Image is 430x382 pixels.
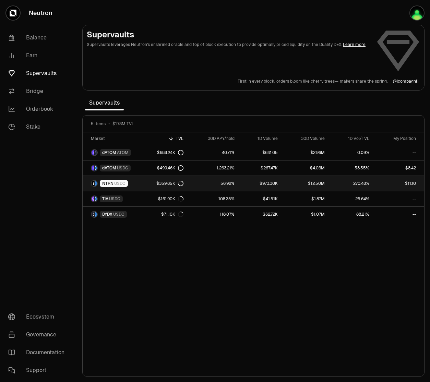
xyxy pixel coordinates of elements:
a: -- [373,191,424,206]
span: dATOM [102,150,116,155]
a: NTRN LogoUSDC LogoNTRNUSDC [83,176,145,191]
span: USDC [114,181,126,186]
span: NTRN [102,181,114,186]
span: Supervaults [85,96,124,110]
a: -- [373,207,424,222]
span: TIA [102,196,108,202]
p: orders bloom like cherry trees— [276,79,338,84]
div: $71.10K [161,212,183,217]
a: 118.07% [188,207,238,222]
a: 40.71% [188,145,238,160]
a: dATOM LogoATOM LogodATOMATOM [83,145,145,160]
p: Supervaults leverages Neutron's enshrined oracle and top of block execution to provide optimally ... [87,41,371,48]
a: $267.47K [239,160,282,176]
a: Supervaults [3,64,74,82]
img: dATOM Logo [92,165,94,171]
a: $641.05 [239,145,282,160]
a: 88.21% [329,207,373,222]
a: 108.35% [188,191,238,206]
a: 56.92% [188,176,238,191]
a: $359.85K [145,176,188,191]
div: 1D Volume [243,136,278,141]
img: DYDX Logo [92,212,94,217]
img: USDC Logo [95,212,97,217]
img: NTRN Logo [92,181,94,186]
a: Bridge [3,82,74,100]
h2: Supervaults [87,29,371,40]
a: dATOM LogoUSDC LogodATOMUSDC [83,160,145,176]
img: ATOM Logo [95,150,97,155]
div: $359.85K [156,181,183,186]
a: First in every block,orders bloom like cherry trees—makers share the spring. [238,79,387,84]
img: USDC Logo [95,181,97,186]
a: DYDX LogoUSDC LogoDYDXUSDC [83,207,145,222]
span: 5 items [91,121,106,127]
a: Governance [3,326,74,344]
img: TIA Logo [92,196,94,202]
div: $161.90K [158,196,183,202]
div: 1D Vol/TVL [333,136,369,141]
a: 25.64% [329,191,373,206]
div: Market [91,136,141,141]
img: Jay Keplr [410,6,424,20]
a: -- [373,145,424,160]
a: $62.72K [239,207,282,222]
a: $2.96M [282,145,329,160]
a: TIA LogoUSDC LogoTIAUSDC [83,191,145,206]
img: USDC Logo [95,165,97,171]
a: Orderbook [3,100,74,118]
a: Documentation [3,344,74,361]
span: $1.78M TVL [112,121,134,127]
a: Earn [3,47,74,64]
a: 1,263.21% [188,160,238,176]
a: $973.30K [239,176,282,191]
div: $688.24K [157,150,183,155]
a: Support [3,361,74,379]
div: My Position [378,136,416,141]
a: 0.09% [329,145,373,160]
div: $499.46K [157,165,183,171]
p: makers share the spring. [340,79,387,84]
span: dATOM [102,165,116,171]
a: Balance [3,29,74,47]
span: DYDX [102,212,112,217]
div: TVL [150,136,183,141]
div: 30D APY/hold [192,136,234,141]
p: First in every block, [238,79,275,84]
a: $161.90K [145,191,188,206]
a: $1.87M [282,191,329,206]
a: $11.10 [373,176,424,191]
a: $8.42 [373,160,424,176]
a: $71.10K [145,207,188,222]
img: USDC Logo [95,196,97,202]
a: Stake [3,118,74,136]
a: Learn more [343,42,366,47]
a: 270.48% [329,176,373,191]
a: $12.50M [282,176,329,191]
img: dATOM Logo [92,150,94,155]
span: USDC [109,196,120,202]
a: $41.51K [239,191,282,206]
a: 53.55% [329,160,373,176]
span: USDC [113,212,124,217]
span: ATOM [117,150,129,155]
div: 30D Volume [286,136,325,141]
p: @ jcompagni1 [393,79,419,84]
span: USDC [117,165,128,171]
a: $499.46K [145,160,188,176]
a: $4.03M [282,160,329,176]
a: Ecosystem [3,308,74,326]
a: $1.07M [282,207,329,222]
a: $688.24K [145,145,188,160]
a: @jcompagni1 [393,79,419,84]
